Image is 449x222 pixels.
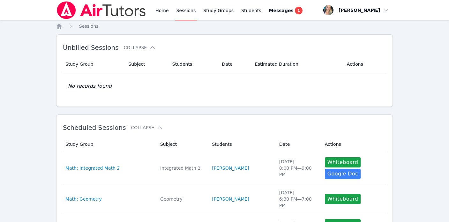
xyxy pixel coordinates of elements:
th: Actions [321,137,386,152]
th: Date [275,137,321,152]
th: Estimated Duration [251,56,343,72]
tr: Math: Integrated Math 2Integrated Math 2[PERSON_NAME][DATE]8:00 PM—9:00 PMWhiteboardGoogle Doc [63,152,386,184]
tr: Math: GeometryGeometry[PERSON_NAME][DATE]6:30 PM—7:00 PMWhiteboard [63,184,386,214]
th: Subject [156,137,208,152]
a: Sessions [79,23,99,29]
th: Study Group [63,137,156,152]
th: Study Group [63,56,125,72]
span: Messages [269,7,294,14]
div: [DATE] 8:00 PM — 9:00 PM [279,159,317,178]
button: Whiteboard [325,157,361,167]
button: Collapse [124,44,156,51]
nav: Breadcrumb [56,23,393,29]
div: [DATE] 6:30 PM — 7:00 PM [279,189,317,209]
a: Google Doc [325,169,361,179]
div: Geometry [160,196,204,202]
th: Date [218,56,251,72]
img: Air Tutors [56,1,146,19]
td: No records found [63,72,386,100]
a: Math: Integrated Math 2 [65,165,120,171]
span: Scheduled Sessions [63,124,126,131]
span: Unbilled Sessions [63,44,119,51]
button: Whiteboard [325,194,361,204]
button: Collapse [131,124,163,131]
a: [PERSON_NAME] [212,165,249,171]
span: Sessions [79,24,99,29]
th: Students [168,56,218,72]
a: Math: Geometry [65,196,102,202]
th: Subject [124,56,168,72]
div: Integrated Math 2 [160,165,204,171]
th: Students [208,137,275,152]
th: Actions [343,56,386,72]
span: 1 [295,7,303,14]
a: [PERSON_NAME] [212,196,249,202]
